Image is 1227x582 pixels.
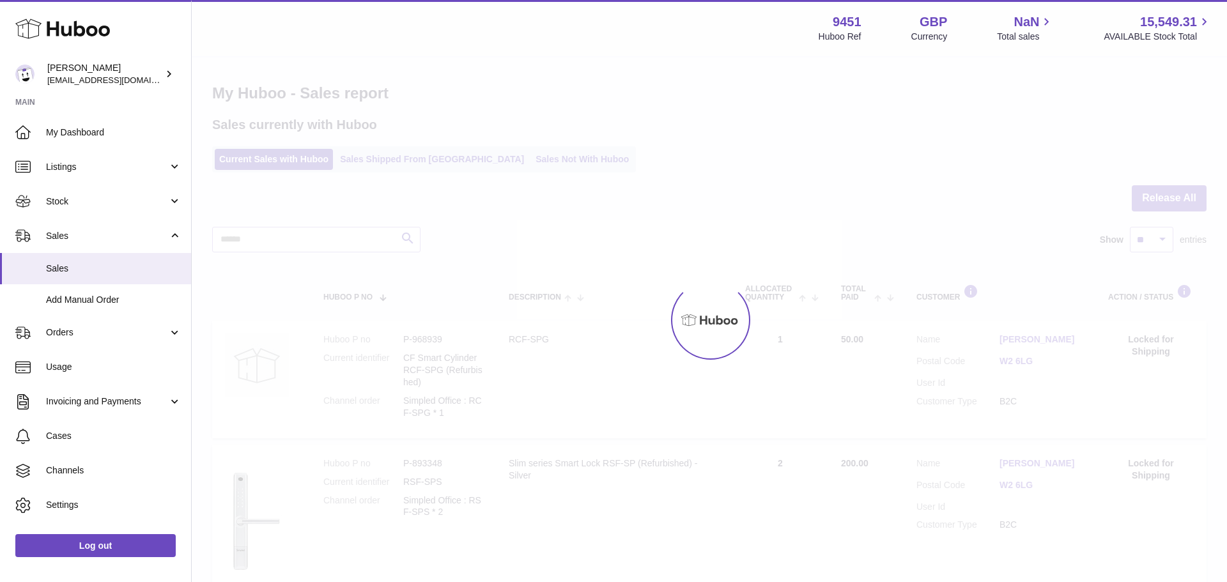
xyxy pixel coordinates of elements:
span: Usage [46,361,181,373]
div: Currency [911,31,948,43]
strong: 9451 [833,13,861,31]
span: 15,549.31 [1140,13,1197,31]
span: Total sales [997,31,1054,43]
img: internalAdmin-9451@internal.huboo.com [15,65,35,84]
span: NaN [1014,13,1039,31]
span: Add Manual Order [46,294,181,306]
span: Invoicing and Payments [46,395,168,408]
span: Orders [46,326,168,339]
a: Log out [15,534,176,557]
a: 15,549.31 AVAILABLE Stock Total [1104,13,1212,43]
span: My Dashboard [46,126,181,139]
span: Sales [46,230,168,242]
strong: GBP [920,13,947,31]
span: Cases [46,430,181,442]
span: [EMAIL_ADDRESS][DOMAIN_NAME] [47,75,188,85]
a: NaN Total sales [997,13,1054,43]
span: Settings [46,499,181,511]
span: Channels [46,464,181,477]
span: AVAILABLE Stock Total [1104,31,1212,43]
div: [PERSON_NAME] [47,62,162,86]
span: Sales [46,263,181,275]
span: Stock [46,195,168,208]
div: Huboo Ref [819,31,861,43]
span: Listings [46,161,168,173]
